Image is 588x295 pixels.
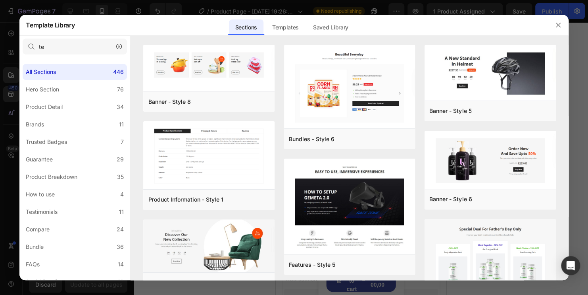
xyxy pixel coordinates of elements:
img: hr5-2.png [425,45,555,102]
div: 34 [117,102,124,112]
div: Brands [26,120,44,129]
div: Hero Section [26,85,59,94]
div: $99.900,00 [93,249,111,268]
div: 14 [118,260,124,269]
div: 36 [117,242,124,252]
button: Dot [79,204,84,209]
div: Banner - Style 5 [429,106,471,116]
div: 29 [117,155,124,164]
div: Social Proof [26,277,57,287]
div: Open Intercom Messenger [561,256,580,275]
div: Product Information - Style 1 [148,195,223,204]
button: Carousel Next Arrow [141,175,163,197]
div: FAQs [26,260,40,269]
h2: Template Library [26,15,75,35]
p: SEC [56,14,62,17]
img: hr3-2.png [143,219,274,274]
div: 446 [113,67,124,77]
img: hr6-2.png [425,131,555,190]
div: Templates [266,19,305,35]
div: Product Detail [26,102,63,112]
div: 11 [119,207,124,217]
img: bd6.png [284,45,415,130]
div: 11 [119,120,124,129]
div: 35 [117,172,124,182]
p: OFERTA LIMITADA:45% OFF + ENVIO GRATIS [100,6,162,19]
div: Banner - Style 8 [148,97,190,107]
div: Trusted Badges [26,137,67,147]
div: 13 [14,8,21,14]
button: Dot [95,204,100,209]
div: Add to cart [69,246,83,271]
div: 43 [117,277,124,287]
div: All Sections [26,67,56,77]
div: Rich Text Editor. Editing area: main [99,6,163,20]
button: Carousel Back Arrow [7,175,29,197]
div: 7 [121,137,124,147]
div: Saved Library [307,19,355,35]
button: Add to cart [51,247,120,270]
button: Dot [87,204,92,209]
div: Features - Style 5 [289,260,335,270]
input: E.g.: Black Friday, Sale, etc. [23,39,127,54]
img: b8.png [143,45,274,85]
div: Testimonials [26,207,58,217]
p: Special Deal For [DATE] Only [7,93,164,129]
div: 24 [117,225,124,234]
span: Add section [7,252,44,261]
div: Compare [26,225,50,234]
div: Product Breakdown [26,172,77,182]
div: Banner - Style 6 [429,194,472,204]
div: 76 [117,85,124,94]
p: Improve your dad's health with our GemSleep Bundle Sale. [7,140,164,161]
div: Banner - Style 3 [148,278,190,288]
p: 🎁 OFERTA SOLO HOY - ENVIO GRATIS CONTRA-ENTREGA 🎁 [1,29,170,35]
button: Dot [71,204,76,209]
div: 4 [120,190,124,199]
div: Sections [229,19,263,35]
div: 26 [56,8,62,14]
div: Bundles - Style 6 [289,134,334,144]
div: 35 [35,8,41,14]
p: MIN [35,14,41,17]
div: How to use [26,190,55,199]
div: Guarantee [26,155,53,164]
div: Bundle [26,242,44,252]
p: HRS [14,14,21,17]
